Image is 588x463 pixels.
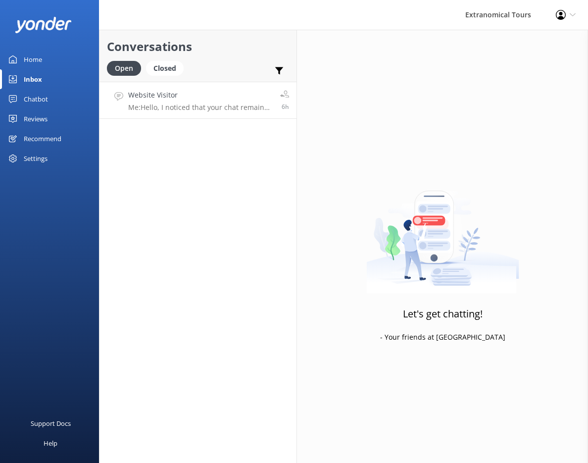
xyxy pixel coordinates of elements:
[107,61,141,76] div: Open
[146,61,184,76] div: Closed
[99,82,296,119] a: Website VisitorMe:Hello, I noticed that your chat remains open, but inactive. I will close this l...
[146,62,189,73] a: Closed
[107,37,289,56] h2: Conversations
[24,109,48,129] div: Reviews
[107,62,146,73] a: Open
[24,149,48,168] div: Settings
[24,89,48,109] div: Chatbot
[366,170,519,294] img: artwork of a man stealing a conversation from at giant smartphone
[128,103,273,112] p: Me: Hello, I noticed that your chat remains open, but inactive. I will close this live chat for n...
[403,306,483,322] h3: Let's get chatting!
[15,17,72,33] img: yonder-white-logo.png
[282,103,289,111] span: Oct 01 2025 09:55pm (UTC -07:00) America/Tijuana
[44,433,57,453] div: Help
[128,90,273,101] h4: Website Visitor
[31,413,71,433] div: Support Docs
[24,129,61,149] div: Recommend
[24,69,42,89] div: Inbox
[380,332,505,343] p: - Your friends at [GEOGRAPHIC_DATA]
[24,50,42,69] div: Home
